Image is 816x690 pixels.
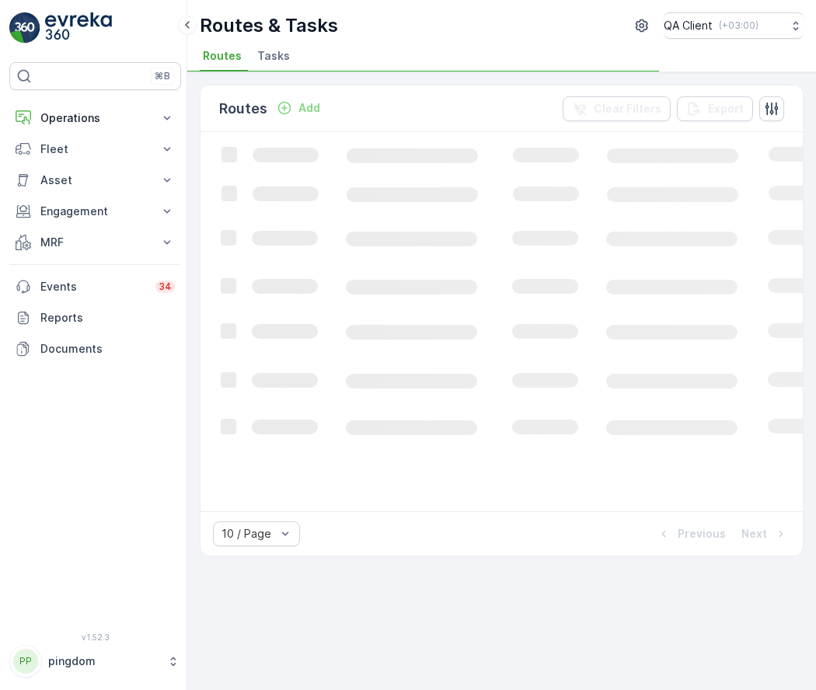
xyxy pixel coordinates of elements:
p: Fleet [40,141,150,157]
p: QA Client [664,18,713,33]
button: Next [740,524,790,543]
button: Clear Filters [563,96,671,121]
button: Export [677,96,753,121]
button: PPpingdom [9,645,181,678]
p: Add [298,100,320,116]
button: Previous [654,524,727,543]
span: Tasks [257,48,290,64]
p: Asset [40,172,150,188]
p: 34 [159,281,172,293]
button: Asset [9,165,181,196]
p: Reports [40,310,175,326]
p: Export [708,101,744,117]
p: ⌘B [155,70,170,82]
button: Operations [9,103,181,134]
a: Reports [9,302,181,333]
p: MRF [40,235,150,250]
button: Fleet [9,134,181,165]
button: QA Client(+03:00) [664,12,804,39]
p: ( +03:00 ) [719,19,758,32]
button: Add [270,99,326,117]
p: Engagement [40,204,150,219]
p: Documents [40,341,175,357]
p: Routes & Tasks [200,13,338,38]
a: Documents [9,333,181,364]
p: Next [741,526,767,542]
img: logo [9,12,40,44]
p: Clear Filters [594,101,661,117]
img: logo_light-DOdMpM7g.png [45,12,112,44]
span: Routes [203,48,242,64]
div: PP [13,649,38,674]
p: Routes [219,98,267,120]
p: Operations [40,110,150,126]
button: Engagement [9,196,181,227]
p: pingdom [48,653,159,669]
p: Previous [678,526,726,542]
p: Events [40,279,146,294]
a: Events34 [9,271,181,302]
button: MRF [9,227,181,258]
span: v 1.52.3 [9,632,181,642]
